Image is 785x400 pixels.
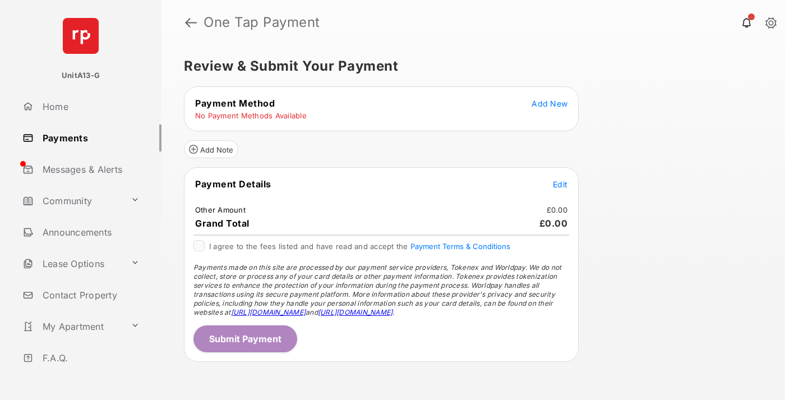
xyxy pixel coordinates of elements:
[18,125,161,151] a: Payments
[204,16,320,29] strong: One Tap Payment
[18,282,161,309] a: Contact Property
[546,205,568,215] td: £0.00
[18,93,161,120] a: Home
[231,308,306,316] a: [URL][DOMAIN_NAME]
[553,180,567,189] span: Edit
[195,111,307,121] td: No Payment Methods Available
[63,18,99,54] img: svg+xml;base64,PHN2ZyB4bWxucz0iaHR0cDovL3d3dy53My5vcmcvMjAwMC9zdmciIHdpZHRoPSI2NCIgaGVpZ2h0PSI2NC...
[318,308,392,316] a: [URL][DOMAIN_NAME]
[553,178,567,190] button: Edit
[184,59,754,73] h5: Review & Submit Your Payment
[195,98,275,109] span: Payment Method
[195,178,271,190] span: Payment Details
[18,344,161,371] a: F.A.Q.
[184,140,238,158] button: Add Note
[18,156,161,183] a: Messages & Alerts
[532,98,567,109] button: Add New
[532,99,567,108] span: Add New
[18,313,126,340] a: My Apartment
[410,242,510,251] button: I agree to the fees listed and have read and accept the
[193,325,297,352] button: Submit Payment
[18,219,161,246] a: Announcements
[195,205,246,215] td: Other Amount
[193,263,561,316] span: Payments made on this site are processed by our payment service providers, Tokenex and Worldpay. ...
[195,218,250,229] span: Grand Total
[539,218,568,229] span: £0.00
[18,187,126,214] a: Community
[18,250,126,277] a: Lease Options
[62,70,100,81] p: UnitA13-G
[209,242,510,251] span: I agree to the fees listed and have read and accept the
